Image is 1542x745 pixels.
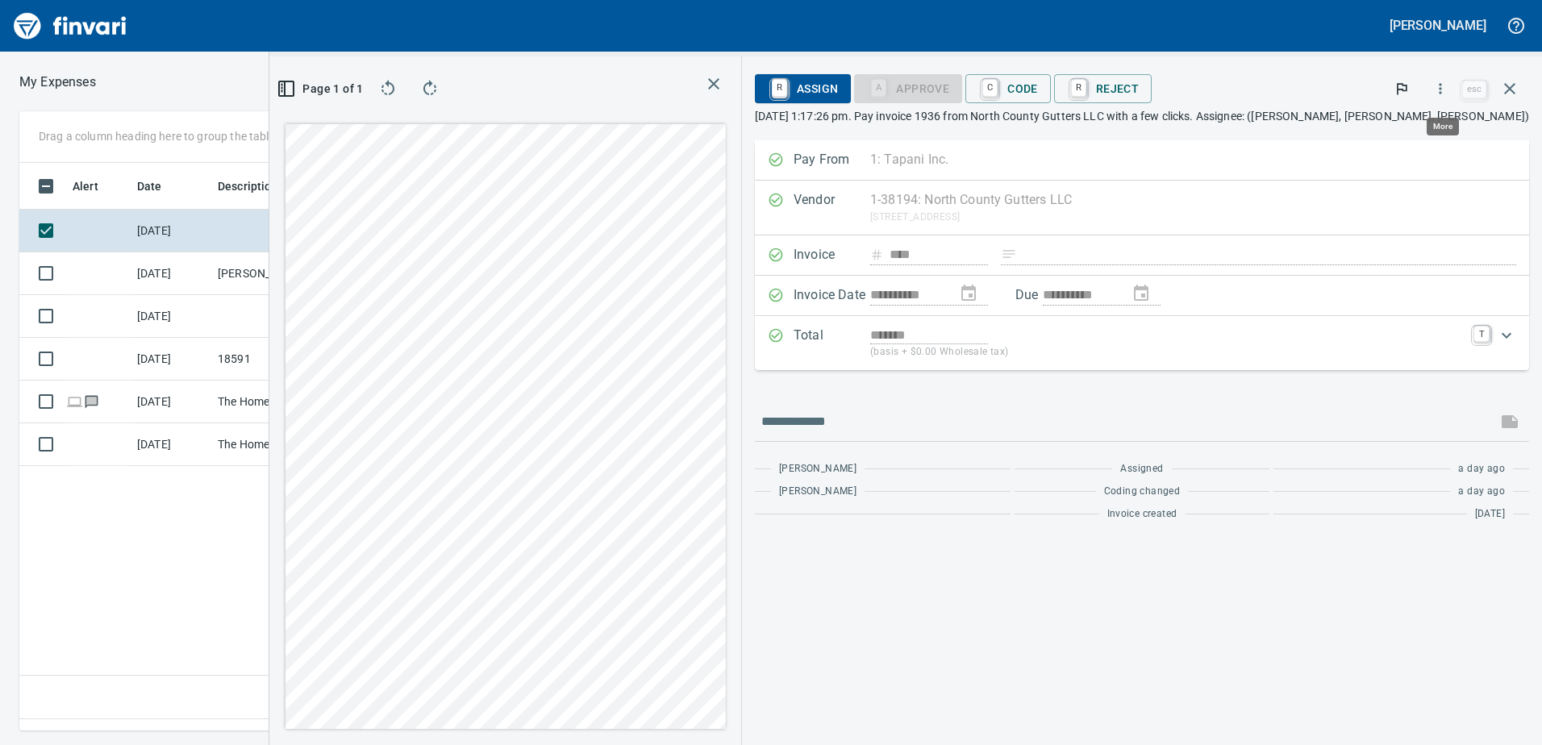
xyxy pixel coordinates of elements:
[39,128,275,144] p: Drag a column heading here to group the table
[1384,71,1419,106] button: Flag
[1071,79,1086,97] a: R
[755,316,1529,370] div: Expand
[211,338,356,381] td: 18591
[137,177,183,196] span: Date
[978,75,1038,102] span: Code
[10,6,131,45] img: Finvari
[131,252,211,295] td: [DATE]
[73,177,119,196] span: Alert
[131,295,211,338] td: [DATE]
[1458,461,1505,477] span: a day ago
[794,326,870,360] p: Total
[131,338,211,381] td: [DATE]
[19,73,96,92] nav: breadcrumb
[1390,17,1486,34] h5: [PERSON_NAME]
[131,381,211,423] td: [DATE]
[1458,69,1529,108] span: Close invoice
[73,177,98,196] span: Alert
[83,396,100,406] span: Has messages
[282,74,362,103] button: Page 1 of 1
[1458,484,1505,500] span: a day ago
[1104,484,1181,500] span: Coding changed
[1386,13,1490,38] button: [PERSON_NAME]
[1473,326,1490,342] a: T
[218,177,278,196] span: Description
[211,423,356,466] td: The Home Depot #[GEOGRAPHIC_DATA]
[131,210,211,252] td: [DATE]
[779,484,856,500] span: [PERSON_NAME]
[1067,75,1139,102] span: Reject
[772,79,787,97] a: R
[1490,402,1529,441] span: This records your message into the invoice and notifies anyone mentioned
[755,108,1529,124] p: [DATE] 1:17:26 pm. Pay invoice 1936 from North County Gutters LLC with a few clicks. Assignee: ([...
[137,177,162,196] span: Date
[982,79,998,97] a: C
[218,177,299,196] span: Description
[1475,506,1505,522] span: [DATE]
[768,75,838,102] span: Assign
[66,396,83,406] span: Online transaction
[1054,74,1152,103] button: RReject
[854,81,962,94] div: Coding Required
[19,73,96,92] p: My Expenses
[211,381,356,423] td: The Home Depot #[GEOGRAPHIC_DATA]
[755,74,851,103] button: RAssign
[211,252,356,295] td: [PERSON_NAME] TRAIN
[965,74,1051,103] button: CCode
[870,344,1464,360] p: (basis + $0.00 Wholesale tax)
[779,461,856,477] span: [PERSON_NAME]
[131,423,211,466] td: [DATE]
[1462,81,1486,98] a: esc
[1107,506,1177,522] span: Invoice created
[289,79,356,99] span: Page 1 of 1
[1120,461,1163,477] span: Assigned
